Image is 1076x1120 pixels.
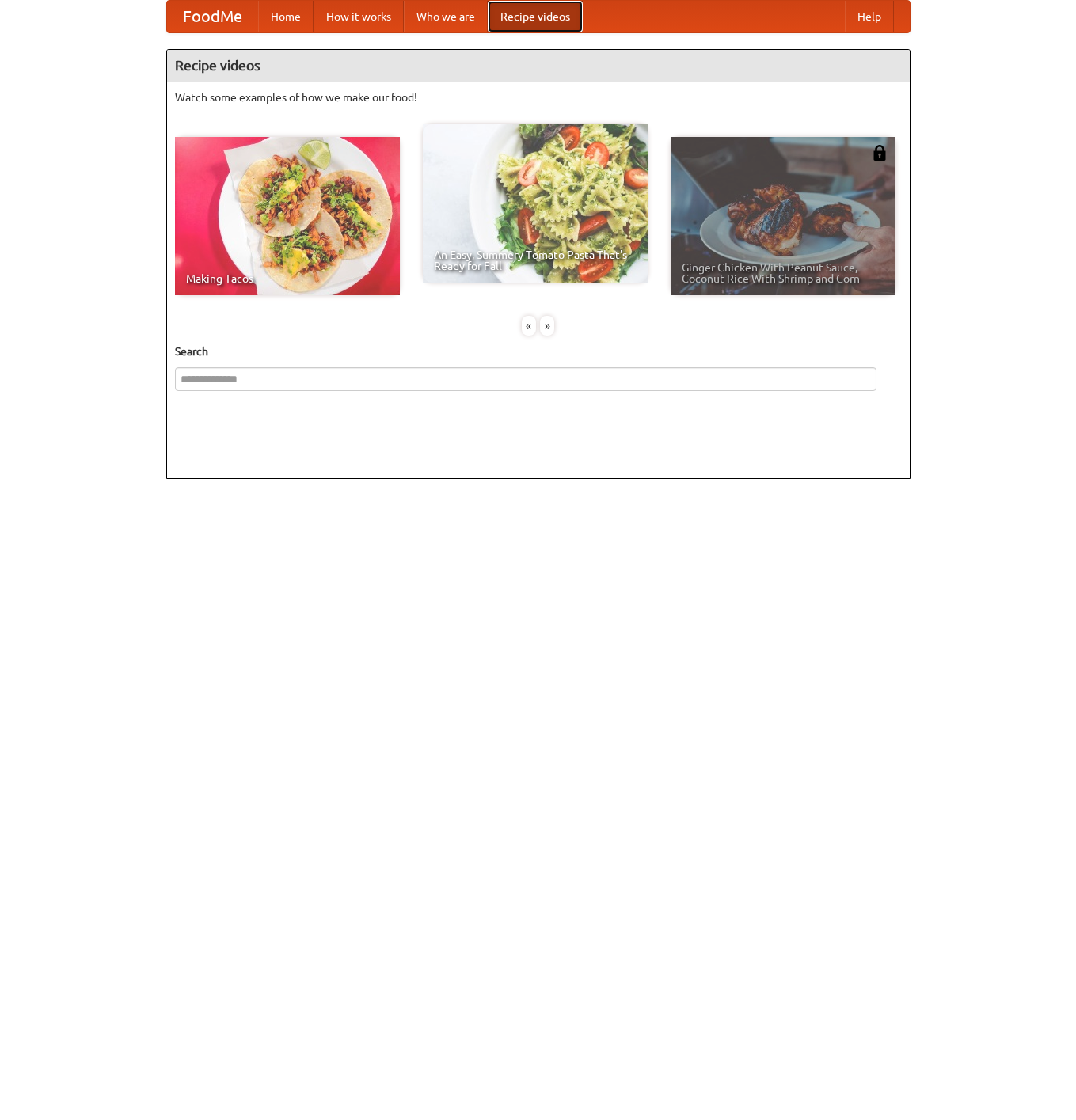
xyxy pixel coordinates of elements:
span: Making Tacos [186,273,389,284]
span: An Easy, Summery Tomato Pasta That's Ready for Fall [434,249,637,271]
a: Home [258,1,314,32]
div: » [540,316,554,336]
a: How it works [314,1,404,32]
a: Making Tacos [175,137,400,295]
a: Recipe videos [488,1,583,32]
a: An Easy, Summery Tomato Pasta That's Ready for Fall [423,124,648,283]
h4: Recipe videos [167,50,910,82]
a: Help [845,1,894,32]
a: Who we are [404,1,488,32]
p: Watch some examples of how we make our food! [175,89,902,105]
h5: Search [175,344,902,359]
a: FoodMe [167,1,258,32]
div: « [522,316,536,336]
img: 483408.png [872,145,888,161]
